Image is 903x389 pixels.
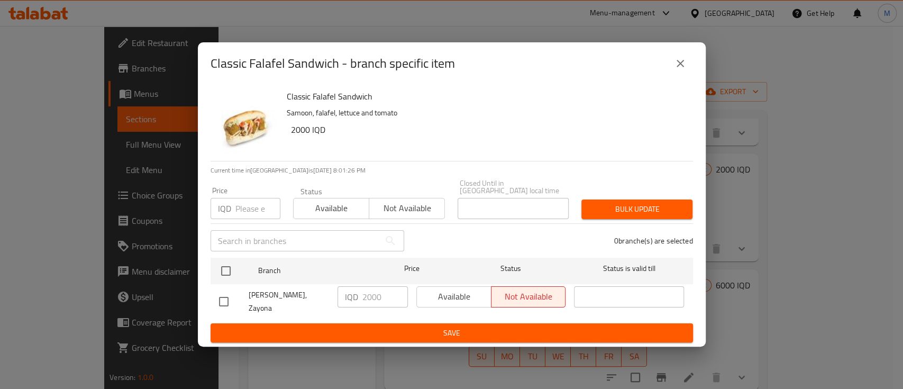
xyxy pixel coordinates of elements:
span: Bulk update [590,203,684,216]
input: Please enter price [362,286,408,307]
span: Branch [258,264,368,277]
span: [PERSON_NAME], Zayona [249,288,329,315]
button: Bulk update [581,200,692,219]
h2: Classic Falafel Sandwich - branch specific item [211,55,455,72]
h6: 2000 IQD [291,122,685,137]
p: 0 branche(s) are selected [614,236,693,246]
button: close [668,51,693,76]
img: Classic Falafel Sandwich [211,89,278,157]
h6: Classic Falafel Sandwich [287,89,685,104]
input: Please enter price [235,198,280,219]
button: Save [211,323,693,343]
p: Samoon, falafel, lettuce and tomato [287,106,685,120]
span: Status is valid till [574,262,684,275]
p: Current time in [GEOGRAPHIC_DATA] is [DATE] 8:01:26 PM [211,166,693,175]
p: IQD [218,202,231,215]
button: Not available [369,198,445,219]
span: Status [455,262,565,275]
span: Save [219,327,685,340]
span: Not available [373,201,441,216]
span: Available [298,201,365,216]
input: Search in branches [211,230,380,251]
p: IQD [345,291,358,303]
button: Available [293,198,369,219]
span: Price [377,262,447,275]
